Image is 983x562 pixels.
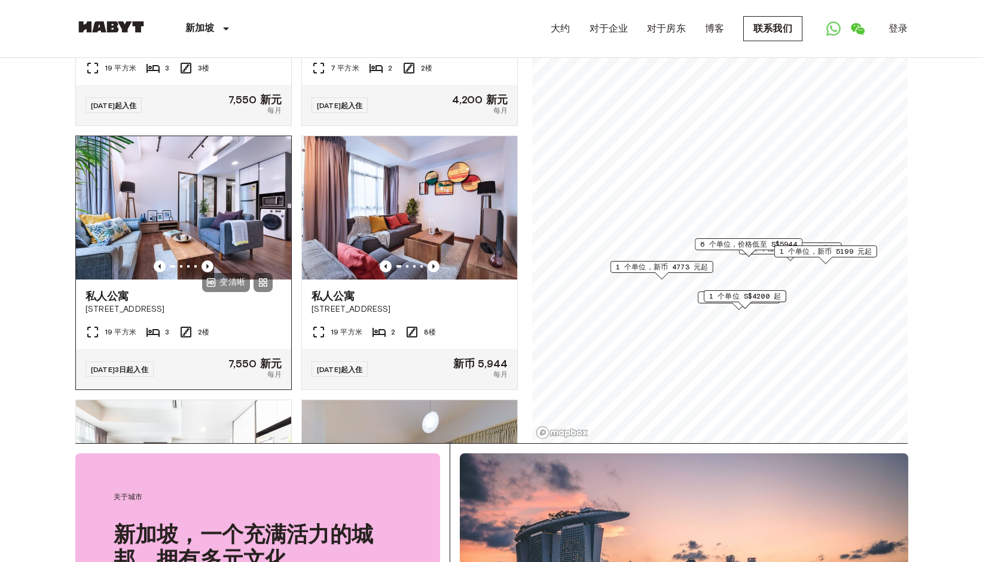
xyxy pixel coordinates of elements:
span: [DATE]起入住 [317,101,362,110]
span: 2 [391,327,395,337]
span: 7,550 新元 [228,358,282,369]
img: SG-01-003-005-01单位营销图片 [76,400,291,543]
span: 7 平方米 [331,63,359,73]
span: 3楼 [198,63,209,73]
span: 19 平方米 [105,63,136,73]
a: SG-01-002-013-01单位营销图片上一张图片上一张图片私人公寓[STREET_ADDRESS]19 平方米28楼[DATE]起入住新币 5,944每月 [301,136,518,390]
span: 1 个单位，新币 5199 元起 [780,246,872,257]
img: SG-01-002-001-01单元营销图片 [76,136,291,280]
img: SG-01-002-013-01单位营销图片 [302,136,517,280]
span: [DATE]起入住 [91,101,136,110]
span: [DATE]3日起入住 [91,365,148,374]
div: 地图标记 [704,290,786,309]
span: 每月 [493,105,508,116]
a: 打开微信 [845,17,869,41]
span: 每月 [493,369,508,380]
a: 博客 [705,22,724,36]
a: Mapbox 标志 [536,426,588,440]
a: 对于企业 [590,22,628,36]
span: 19 平方米 [105,327,136,337]
span: 1 个单位 S$4200 起 [709,291,781,302]
button: 上一张图片 [428,260,439,272]
span: 2楼 [421,63,432,73]
span: [STREET_ADDRESS] [312,303,508,315]
span: [DATE]起入住 [317,365,362,374]
div: 地图标记 [774,245,877,264]
img: 哈比特 [75,21,147,33]
img: SG-01-038-004-01单元营销图片 [302,400,517,543]
span: 2 [388,63,392,73]
button: 上一张图片 [154,260,166,272]
div: 地图标记 [698,291,780,310]
a: 大约 [551,22,570,36]
span: 关于城市 [114,492,402,502]
span: 3 [165,63,169,73]
span: 2楼 [198,327,209,337]
span: 1 个单位 S$4190 起 [703,292,775,303]
span: 3 [165,327,169,337]
a: SG-01-002-001-01单元营销图片上一张图片上一张图片私人公寓[STREET_ADDRESS]19 平方米32楼[DATE]3日起入住7,550 新元每月 [75,136,292,390]
span: 7,550 新元 [228,94,282,105]
span: 每月 [267,105,282,116]
button: 上一张图片 [380,260,392,272]
span: 私人公寓 [312,289,355,303]
a: 登录 [889,22,908,36]
span: 19 平方米 [331,327,362,337]
a: 联系我们 [743,16,802,41]
span: 4,200 新元 [452,94,508,105]
span: [STREET_ADDRESS] [86,303,282,315]
span: 6 个单位，价格低至 S$5944 [700,239,797,250]
span: 每月 [267,369,282,380]
button: 上一张图片 [202,260,213,272]
a: 对于房东 [647,22,686,36]
div: 地图标记 [695,238,802,257]
p: 新加坡 [185,22,214,36]
span: 私人公寓 [86,289,129,303]
div: 地图标记 [610,261,713,280]
span: 1 个单位，新币 4773 元起 [616,262,708,272]
span: 新币 5,944 [453,358,508,369]
span: 8楼 [424,327,436,337]
a: 打开 WhatsApp [822,17,845,41]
